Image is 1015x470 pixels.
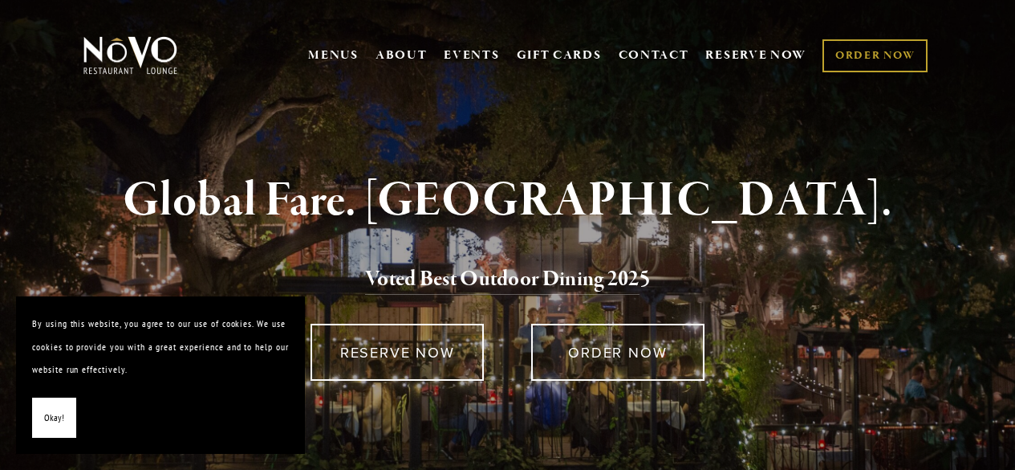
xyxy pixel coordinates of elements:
[16,296,305,454] section: Cookie banner
[32,398,76,439] button: Okay!
[376,47,428,63] a: ABOUT
[308,47,359,63] a: MENUS
[705,40,806,71] a: RESERVE NOW
[106,263,909,296] h2: 5
[44,407,64,430] span: Okay!
[619,40,689,71] a: CONTACT
[531,324,704,381] a: ORDER NOW
[365,265,639,296] a: Voted Best Outdoor Dining 202
[444,47,499,63] a: EVENTS
[123,170,892,231] strong: Global Fare. [GEOGRAPHIC_DATA].
[311,324,484,381] a: RESERVE NOW
[822,39,928,72] a: ORDER NOW
[517,40,602,71] a: GIFT CARDS
[80,35,181,76] img: Novo Restaurant &amp; Lounge
[32,313,289,382] p: By using this website, you agree to our use of cookies. We use cookies to provide you with a grea...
